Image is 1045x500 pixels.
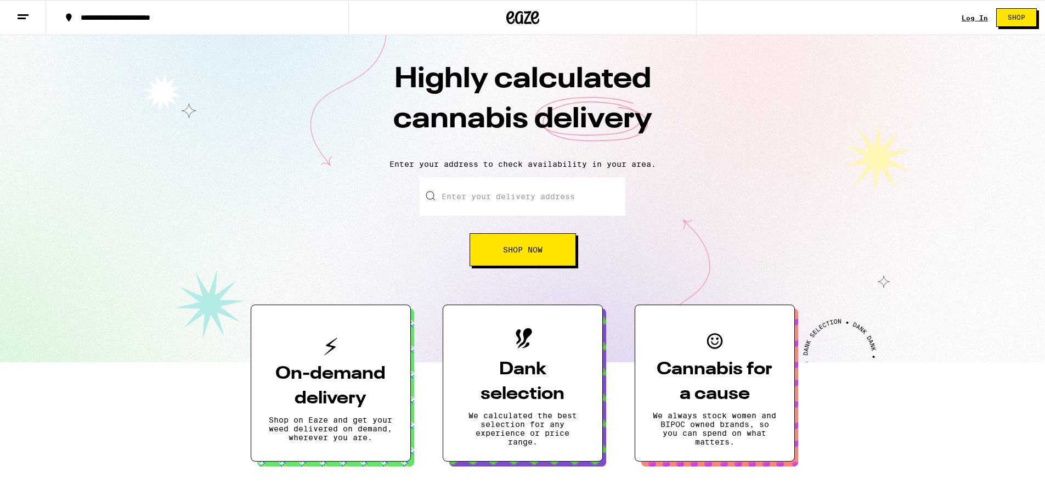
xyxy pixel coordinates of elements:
[420,177,625,216] input: Enter your delivery address
[635,305,795,462] button: Cannabis for a causeWe always stock women and BIPOC owned brands, so you can spend on what matters.
[331,60,715,151] h1: Highly calculated cannabis delivery
[443,305,603,462] button: Dank selectionWe calculated the best selection for any experience or price range.
[11,160,1034,168] p: Enter your address to check availability in your area.
[461,411,585,446] p: We calculated the best selection for any experience or price range.
[470,233,576,266] button: Shop Now
[988,8,1045,27] a: Shop
[962,14,988,21] a: Log In
[461,357,585,407] h3: Dank selection
[653,357,777,407] h3: Cannabis for a cause
[251,305,411,462] button: On-demand deliveryShop on Eaze and get your weed delivered on demand, wherever you are.
[503,246,543,254] span: Shop Now
[653,411,777,446] p: We always stock women and BIPOC owned brands, so you can spend on what matters.
[269,415,393,442] p: Shop on Eaze and get your weed delivered on demand, wherever you are.
[1008,14,1025,21] span: Shop
[269,362,393,411] h3: On-demand delivery
[996,8,1037,27] button: Shop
